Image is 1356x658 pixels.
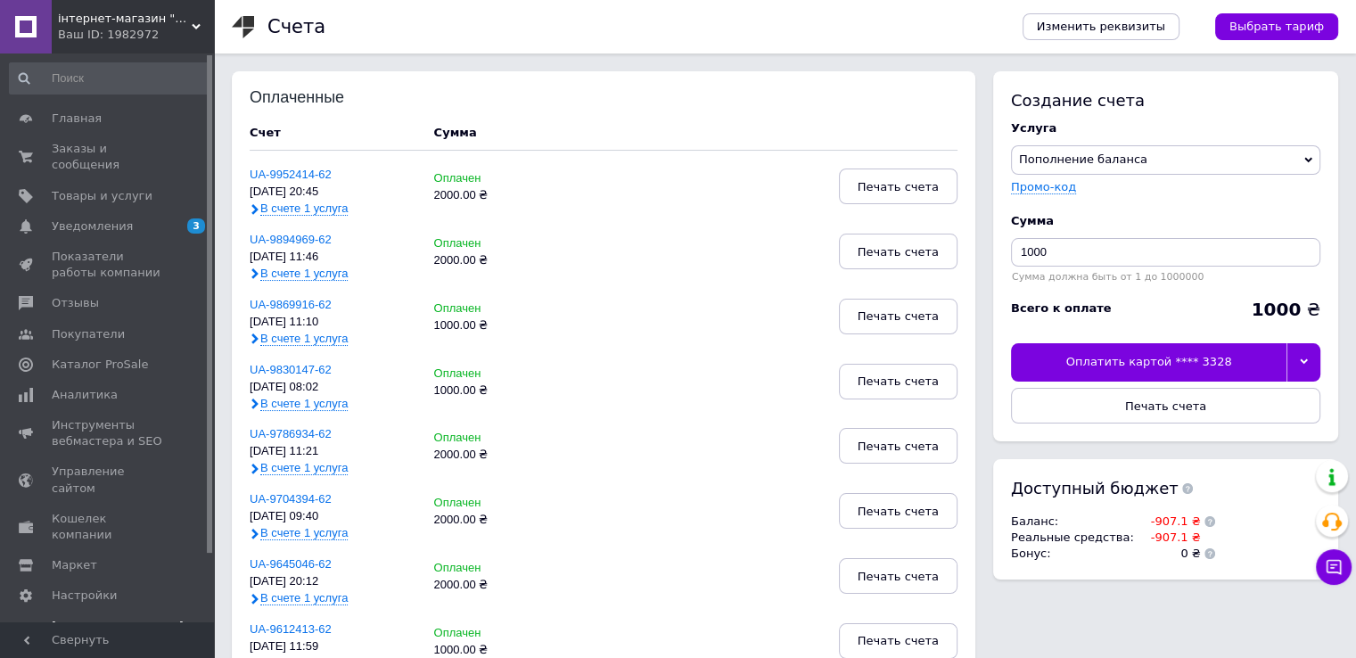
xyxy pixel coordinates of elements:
button: Печать счета [839,169,957,204]
span: інтернет-магазин "Радість" [58,11,192,27]
span: В счете 1 услуга [260,267,348,281]
span: В счете 1 услуга [260,397,348,411]
span: В счете 1 услуга [260,526,348,540]
label: Промо-код [1011,180,1076,193]
button: Печать счета [839,299,957,334]
div: Оплачен [434,367,547,381]
span: Уведомления [52,218,133,234]
div: Оплачен [434,627,547,640]
div: Оплачен [434,562,547,575]
span: Печать счета [858,570,939,583]
div: 1000.00 ₴ [434,384,547,398]
h1: Счета [267,16,325,37]
a: UA-9645046-62 [250,557,332,571]
span: Маркет [52,557,97,573]
div: Оплачен [434,302,547,316]
input: Поиск [9,62,210,95]
a: UA-9704394-62 [250,492,332,506]
div: 2000.00 ₴ [434,448,547,462]
span: В счете 1 услуга [260,461,348,475]
div: Оплачен [434,432,547,445]
div: Услуга [1011,120,1320,136]
div: 2000.00 ₴ [434,514,547,527]
td: -907.1 ₴ [1134,514,1201,530]
a: UA-9830147-62 [250,363,332,376]
div: 2000.00 ₴ [434,189,547,202]
span: В счете 1 услуга [260,332,348,346]
div: Оплатить картой **** 3328 [1011,343,1286,381]
span: Доступный бюджет [1011,477,1179,499]
div: 1000.00 ₴ [434,319,547,333]
button: Печать счета [839,364,957,399]
div: Создание счета [1011,89,1320,111]
td: 0 ₴ [1134,546,1201,562]
span: Выбрать тариф [1229,19,1324,35]
input: Введите сумму [1011,238,1320,267]
span: Аналитика [52,387,118,403]
div: 1000.00 ₴ [434,644,547,657]
a: UA-9894969-62 [250,233,332,246]
span: Главная [52,111,102,127]
span: Инструменты вебмастера и SEO [52,417,165,449]
td: Баланс : [1011,514,1134,530]
div: [DATE] 09:40 [250,510,416,523]
span: Товары и услуги [52,188,152,204]
span: Печать счета [858,309,939,323]
button: Чат с покупателем [1316,549,1352,585]
td: Реальные средства : [1011,530,1134,546]
b: 1000 [1251,299,1301,320]
a: UA-9612413-62 [250,622,332,636]
span: Покупатели [52,326,125,342]
div: Оплачен [434,237,547,251]
span: Печать счета [858,245,939,259]
span: Печать счета [858,634,939,647]
span: Показатели работы компании [52,249,165,281]
div: Оплачен [434,497,547,510]
div: [DATE] 11:46 [250,251,416,264]
div: Оплаченные [250,89,366,107]
div: Всего к оплате [1011,300,1112,317]
span: Печать счета [858,505,939,518]
a: UA-9786934-62 [250,427,332,440]
span: Пополнение баланса [1019,152,1147,166]
span: Печать счета [858,440,939,453]
button: Печать счета [839,234,957,269]
td: Бонус : [1011,546,1134,562]
span: 3 [187,218,205,234]
div: Счет [250,125,416,141]
div: Ваш ID: 1982972 [58,27,214,43]
div: 2000.00 ₴ [434,579,547,592]
span: В счете 1 услуга [260,591,348,605]
div: Сумма должна быть от 1 до 1000000 [1011,271,1320,283]
a: Выбрать тариф [1215,13,1338,40]
div: [DATE] 20:12 [250,575,416,588]
span: Кошелек компании [52,511,165,543]
div: [DATE] 11:59 [250,640,416,654]
div: [DATE] 20:45 [250,185,416,199]
div: [DATE] 08:02 [250,381,416,394]
span: Печать счета [1125,399,1206,413]
span: Печать счета [858,180,939,193]
button: Печать счета [839,558,957,594]
button: Печать счета [839,493,957,529]
span: Заказы и сообщения [52,141,165,173]
button: Печать счета [1011,388,1320,424]
span: Настройки [52,588,117,604]
div: Оплачен [434,172,547,185]
div: Сумма [1011,213,1320,229]
span: Каталог ProSale [52,357,148,373]
button: Печать счета [839,428,957,464]
span: Изменить реквизиты [1037,19,1165,35]
div: 2000.00 ₴ [434,254,547,267]
a: UA-9869916-62 [250,298,332,311]
div: Сумма [434,125,477,141]
span: Управление сайтом [52,464,165,496]
a: UA-9952414-62 [250,168,332,181]
span: В счете 1 услуга [260,202,348,216]
div: ₴ [1251,300,1320,318]
div: [DATE] 11:21 [250,445,416,458]
td: -907.1 ₴ [1134,530,1201,546]
span: Отзывы [52,295,99,311]
a: Изменить реквизиты [1023,13,1179,40]
div: [DATE] 11:10 [250,316,416,329]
